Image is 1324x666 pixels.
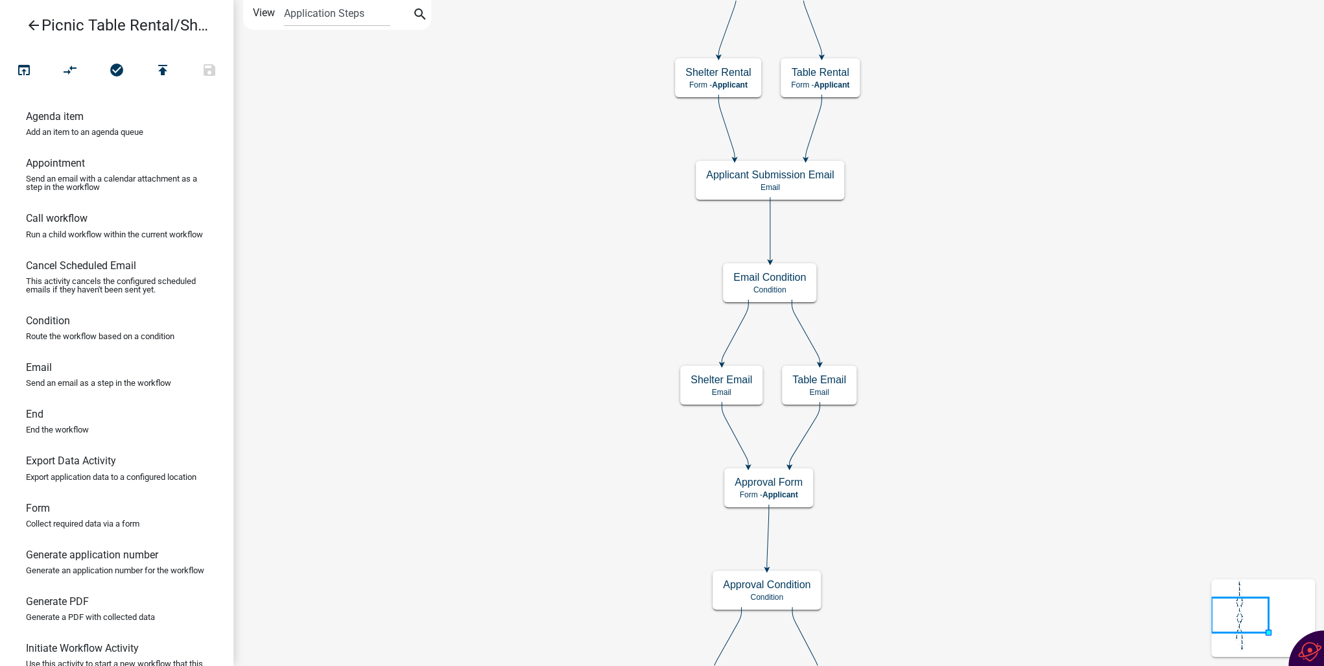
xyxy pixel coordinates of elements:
[109,62,124,80] i: check_circle
[93,57,140,85] button: No problems
[186,57,233,85] button: Save
[735,490,803,499] p: Form -
[691,374,752,386] h5: Shelter Email
[47,57,93,85] button: Auto Layout
[792,388,846,397] p: Email
[26,595,89,608] h6: Generate PDF
[762,490,798,499] span: Applicant
[691,388,752,397] p: Email
[155,62,171,80] i: publish
[791,66,849,78] h5: Table Rental
[16,62,32,80] i: open_in_browser
[26,110,84,123] h6: Agenda item
[139,57,186,85] button: Publish
[685,80,751,89] p: Form -
[712,80,748,89] span: Applicant
[26,259,136,272] h6: Cancel Scheduled Email
[26,128,143,136] p: Add an item to an agenda queue
[202,62,217,80] i: save
[706,183,834,192] p: Email
[26,212,88,224] h6: Call workflow
[26,157,85,169] h6: Appointment
[733,271,806,283] h5: Email Condition
[26,408,43,420] h6: End
[26,566,204,575] p: Generate an application number for the workflow
[26,425,89,434] p: End the workflow
[26,549,158,561] h6: Generate application number
[723,578,810,591] h5: Approval Condition
[26,277,207,294] p: This activity cancels the configured scheduled emails if they haven't been sent yet.
[26,613,155,621] p: Generate a PDF with collected data
[735,476,803,488] h5: Approval Form
[63,62,78,80] i: compare_arrows
[706,169,834,181] h5: Applicant Submission Email
[814,80,849,89] span: Applicant
[723,593,810,602] p: Condition
[26,379,171,387] p: Send an email as a step in the workflow
[412,6,428,25] i: search
[1,57,47,85] button: Test Workflow
[26,642,139,654] h6: Initiate Workflow Activity
[26,230,203,239] p: Run a child workflow within the current workflow
[26,315,70,327] h6: Condition
[733,285,806,294] p: Condition
[26,519,139,528] p: Collect required data via a form
[26,455,116,467] h6: Export Data Activity
[792,374,846,386] h5: Table Email
[26,18,41,36] i: arrow_back
[26,502,50,514] h6: Form
[10,10,213,40] a: Picnic Table Rental/Shelter House Reservation
[410,5,431,26] button: search
[26,473,196,481] p: Export application data to a configured location
[26,174,207,191] p: Send an email with a calendar attachment as a step in the workflow
[791,80,849,89] p: Form -
[26,332,174,340] p: Route the workflow based on a condition
[1,57,233,88] div: Workflow actions
[26,361,52,374] h6: Email
[685,66,751,78] h5: Shelter Rental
